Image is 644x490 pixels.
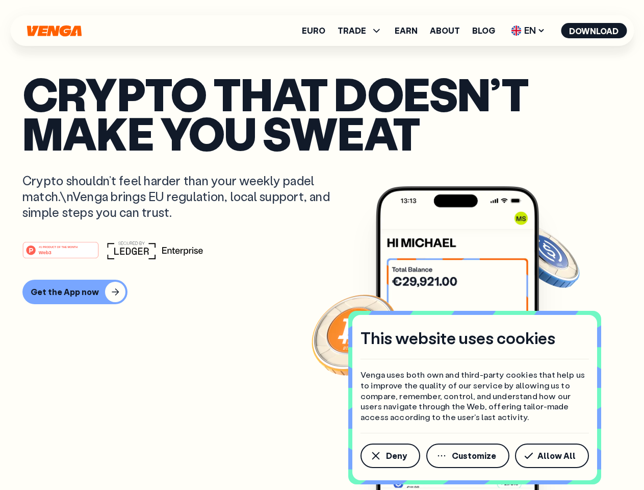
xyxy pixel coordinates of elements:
img: USDC coin [508,219,582,293]
img: Bitcoin [310,288,401,380]
span: Deny [386,452,407,460]
span: TRADE [338,27,366,35]
tspan: #1 PRODUCT OF THE MONTH [39,245,78,248]
button: Deny [360,444,420,468]
button: Allow All [515,444,589,468]
span: Allow All [537,452,576,460]
a: #1 PRODUCT OF THE MONTHWeb3 [22,248,99,261]
button: Get the App now [22,280,127,304]
p: Venga uses both own and third-party cookies that help us to improve the quality of our service by... [360,370,589,423]
h4: This website uses cookies [360,327,555,349]
tspan: Web3 [39,249,51,255]
span: TRADE [338,24,382,37]
p: Crypto that doesn’t make you sweat [22,74,622,152]
button: Download [561,23,627,38]
a: About [430,27,460,35]
button: Customize [426,444,509,468]
a: Blog [472,27,495,35]
span: Customize [452,452,496,460]
a: Get the App now [22,280,622,304]
a: Euro [302,27,325,35]
span: EN [507,22,549,39]
a: Earn [395,27,418,35]
div: Get the App now [31,287,99,297]
img: flag-uk [511,26,521,36]
svg: Home [25,25,83,37]
p: Crypto shouldn’t feel harder than your weekly padel match.\nVenga brings EU regulation, local sup... [22,173,345,220]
